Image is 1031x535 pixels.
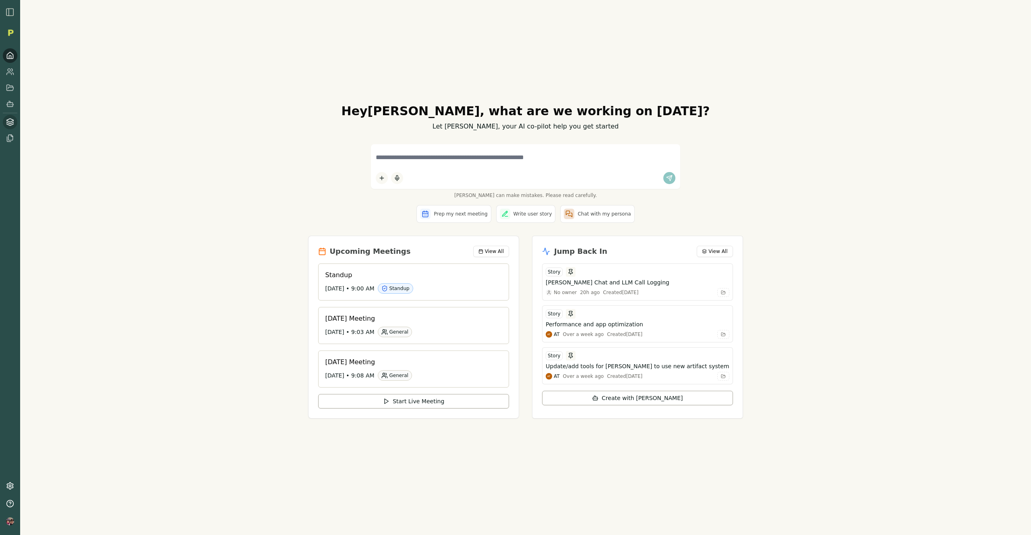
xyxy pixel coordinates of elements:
span: AT [554,331,560,338]
button: Send message [663,172,675,184]
button: [PERSON_NAME] Chat and LLM Call Logging [546,278,729,286]
button: Start Live Meeting [318,394,509,409]
div: Over a week ago [563,373,604,379]
button: Create with [PERSON_NAME] [542,391,733,405]
button: Update/add tools for [PERSON_NAME] to use new artifact system [546,362,729,370]
button: Chat with my persona [560,205,634,223]
div: Standup [378,283,413,294]
span: View All [708,248,727,255]
img: Adam Tucker [546,373,552,379]
div: Over a week ago [563,331,604,338]
div: Story [546,309,563,318]
img: Organization logo [4,27,17,39]
button: View All [697,246,733,257]
span: No owner [554,289,577,296]
div: Created [DATE] [607,331,642,338]
span: [PERSON_NAME] can make mistakes. Please read carefully. [371,192,680,199]
a: [DATE] Meeting[DATE] • 9:03 AMGeneral [318,307,509,344]
h3: [DATE] Meeting [325,357,496,367]
button: Prep my next meeting [416,205,491,223]
span: View All [485,248,504,255]
div: [DATE] • 9:08 AM [325,370,496,381]
span: Chat with my persona [578,211,631,217]
img: sidebar [5,7,15,17]
h3: Standup [325,270,496,280]
div: [DATE] • 9:03 AM [325,327,496,337]
h1: Hey [PERSON_NAME] , what are we working on [DATE]? [308,104,743,118]
div: General [378,370,412,381]
button: Add content to chat [376,172,388,184]
span: Create with [PERSON_NAME] [602,394,683,402]
button: View All [473,246,509,257]
h3: Performance and app optimization [546,320,643,328]
div: [DATE] • 9:00 AM [325,283,496,294]
button: Help [3,496,17,511]
span: Write user story [513,211,552,217]
div: Created [DATE] [603,289,638,296]
button: Write user story [496,205,556,223]
div: Story [546,267,563,276]
h2: Upcoming Meetings [329,246,410,257]
img: Adam Tucker [546,331,552,338]
h2: Jump Back In [554,246,607,257]
span: Prep my next meeting [434,211,487,217]
button: Start dictation [391,172,403,184]
img: profile [6,517,14,525]
span: Start Live Meeting [393,397,444,405]
div: General [378,327,412,337]
span: AT [554,373,560,379]
p: Let [PERSON_NAME], your AI co-pilot help you get started [308,122,743,131]
h3: [DATE] Meeting [325,314,496,323]
h3: [PERSON_NAME] Chat and LLM Call Logging [546,278,669,286]
a: [DATE] Meeting[DATE] • 9:08 AMGeneral [318,350,509,388]
button: Performance and app optimization [546,320,729,328]
a: Standup[DATE] • 9:00 AMStandup [318,263,509,301]
div: Created [DATE] [607,373,642,379]
div: 20h ago [580,289,600,296]
div: Story [546,351,563,360]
